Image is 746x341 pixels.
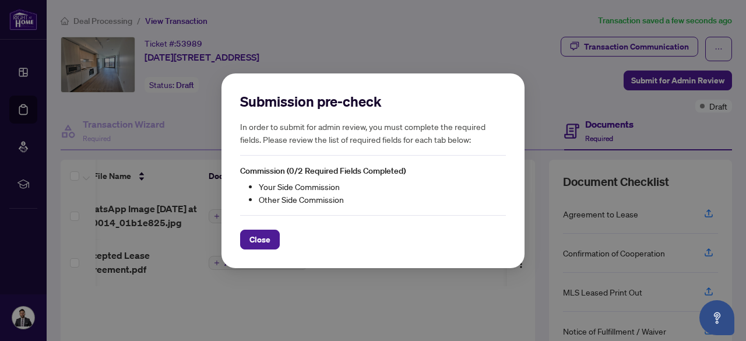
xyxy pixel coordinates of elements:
[249,230,270,248] span: Close
[240,229,280,249] button: Close
[240,166,406,176] span: Commission (0/2 Required Fields Completed)
[699,300,734,335] button: Open asap
[240,120,506,146] h5: In order to submit for admin review, you must complete the required fields. Please review the lis...
[240,92,506,111] h2: Submission pre-check
[259,180,506,192] li: Your Side Commission
[259,192,506,205] li: Other Side Commission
